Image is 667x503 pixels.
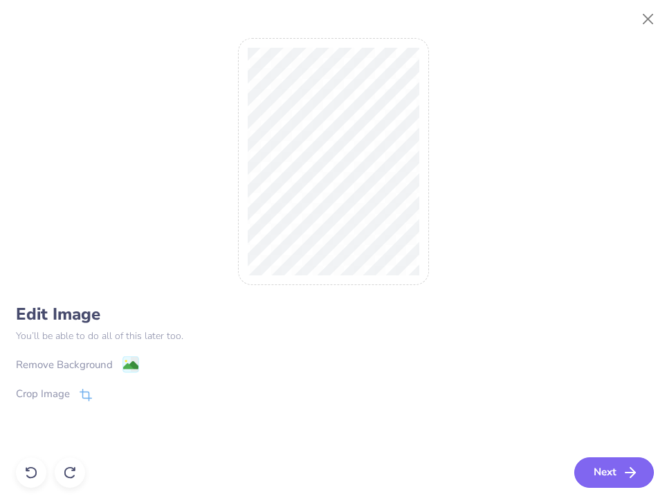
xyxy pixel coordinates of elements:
[16,357,113,373] div: Remove Background
[16,386,70,402] div: Crop Image
[16,304,652,324] h4: Edit Image
[574,457,654,488] button: Next
[16,329,652,343] p: You’ll be able to do all of this later too.
[635,6,661,33] button: Close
